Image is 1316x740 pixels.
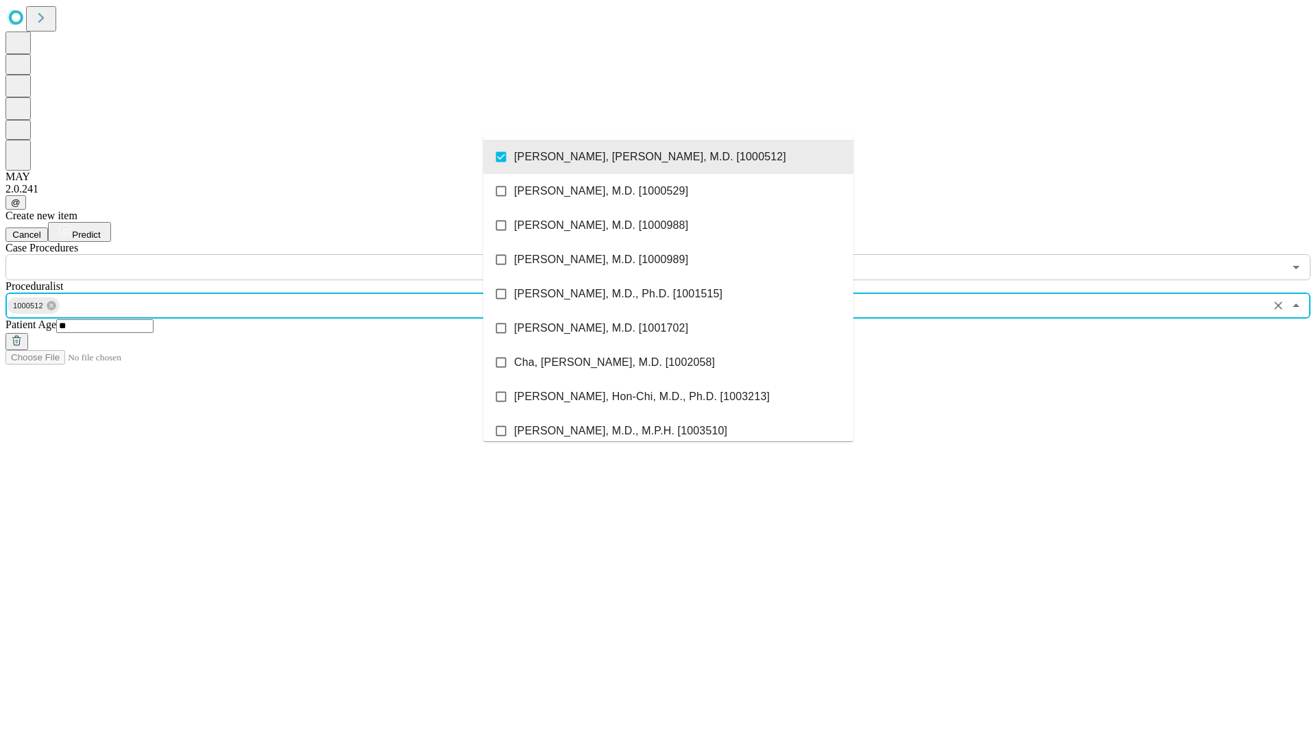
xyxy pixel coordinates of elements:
[5,280,63,292] span: Proceduralist
[514,320,688,336] span: [PERSON_NAME], M.D. [1001702]
[48,222,111,242] button: Predict
[5,227,48,242] button: Cancel
[514,149,786,165] span: [PERSON_NAME], [PERSON_NAME], M.D. [1000512]
[514,388,770,405] span: [PERSON_NAME], Hon-Chi, M.D., Ph.D. [1003213]
[514,183,688,199] span: [PERSON_NAME], M.D. [1000529]
[8,297,60,314] div: 1000512
[514,286,722,302] span: [PERSON_NAME], M.D., Ph.D. [1001515]
[8,298,49,314] span: 1000512
[514,251,688,268] span: [PERSON_NAME], M.D. [1000989]
[5,210,77,221] span: Create new item
[12,230,41,240] span: Cancel
[5,319,56,330] span: Patient Age
[514,217,688,234] span: [PERSON_NAME], M.D. [1000988]
[5,171,1311,183] div: MAY
[514,354,715,371] span: Cha, [PERSON_NAME], M.D. [1002058]
[1269,296,1288,315] button: Clear
[5,242,78,254] span: Scheduled Procedure
[514,423,727,439] span: [PERSON_NAME], M.D., M.P.H. [1003510]
[11,197,21,208] span: @
[1287,296,1306,315] button: Close
[72,230,100,240] span: Predict
[1287,258,1306,277] button: Open
[5,183,1311,195] div: 2.0.241
[5,195,26,210] button: @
